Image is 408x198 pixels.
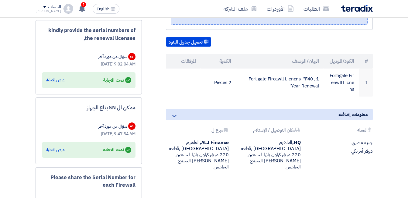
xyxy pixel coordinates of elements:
[201,69,236,97] td: 2 Pieces
[359,54,373,69] th: #
[103,146,131,154] div: تمت الاجابة
[97,7,109,11] span: English
[310,148,373,154] div: دولار أمريكي
[81,2,86,7] span: 1
[98,123,127,129] div: سؤال من مورد آخر
[42,61,135,67] div: [DATE] 9:02:04 AM
[42,174,135,189] div: Please share the Serial Number for each Firewall
[42,131,135,137] div: [DATE] 9:47:54 AM
[166,54,201,69] th: المرفقات
[299,2,334,16] a: الطلبات
[324,69,359,97] td: Fortigate Fireawll Licnens
[240,128,301,134] div: مكان التوصيل / الإستلام
[46,147,65,153] div: عرض الاجابة
[262,2,299,16] a: الأوردرات
[42,104,135,112] div: ممكن ال SN بتاع الجهاز
[338,111,368,118] span: معلومات إضافية
[324,54,359,69] th: الكود/الموديل
[312,128,373,134] div: العمله
[166,140,229,170] div: القاهرة, [GEOGRAPHIC_DATA] ,قطعة 220 مبنى كراون بلازا التسعين [PERSON_NAME] التجمع الخامس
[36,9,61,13] div: [PERSON_NAME]
[128,122,135,130] div: AG
[219,2,262,16] a: ملف الشركة
[93,4,119,14] button: English
[168,128,229,134] div: مباع ل
[98,53,127,60] div: سؤال من مورد آخر
[200,139,229,146] b: ALJ Finance,
[341,5,373,12] img: Teradix logo
[359,69,373,97] td: 1
[238,140,301,170] div: القاهرة, [GEOGRAPHIC_DATA] ,قطعة 220 مبنى كراون بلازا التسعين [PERSON_NAME] التجمع الخامس
[201,54,236,69] th: الكمية
[63,4,73,14] img: profile_test.png
[42,27,135,42] div: kindly provide the serial numbers of the renewal licenses,
[236,69,324,97] td: Fortigate Fireawll Licnens "F40 , 1 Year Renewal"
[103,76,131,84] div: تمت الاجابة
[166,37,211,47] button: تحميل جدول البنود
[46,77,65,83] div: عرض الاجابة
[48,5,61,10] div: الحساب
[292,139,301,146] b: HQ,
[310,140,373,146] div: جنيه مصري
[128,53,135,60] div: SS
[236,54,324,69] th: البيان/الوصف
